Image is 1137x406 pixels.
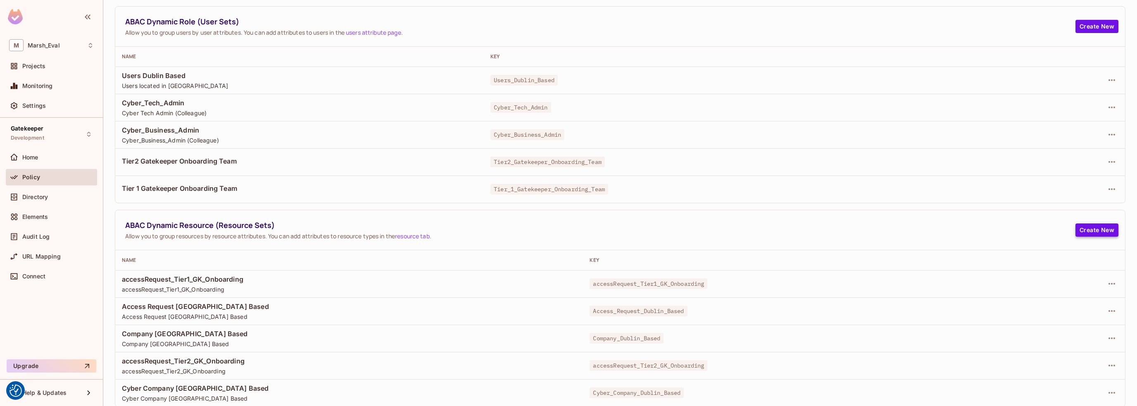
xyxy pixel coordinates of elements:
[22,214,48,220] span: Elements
[125,232,1075,240] span: Allow you to group resources by resource attributes. You can add attributes to resource types in ...
[490,157,605,167] span: Tier2_Gatekeeper_Onboarding_Team
[1075,223,1118,237] button: Create New
[590,257,1027,264] div: Key
[22,194,48,200] span: Directory
[122,367,576,375] span: accessRequest_Tier2_GK_Onboarding
[122,98,477,107] span: Cyber_Tech_Admin
[10,385,22,397] button: Consent Preferences
[122,340,576,348] span: Company [GEOGRAPHIC_DATA] Based
[490,129,564,140] span: Cyber_Business_Admin
[22,63,45,69] span: Projects
[122,136,477,144] span: Cyber_Business_Admin (Colleague)
[22,233,50,240] span: Audit Log
[1075,20,1118,33] button: Create New
[22,102,46,109] span: Settings
[22,83,53,89] span: Monitoring
[22,389,67,396] span: Help & Updates
[490,102,551,113] span: Cyber_Tech_Admin
[22,154,38,161] span: Home
[7,359,96,373] button: Upgrade
[22,273,45,280] span: Connect
[122,53,477,60] div: Name
[590,333,664,344] span: Company_Dublin_Based
[122,82,477,90] span: Users located in [GEOGRAPHIC_DATA]
[490,75,558,85] span: Users_Dublin_Based
[122,329,576,338] span: Company [GEOGRAPHIC_DATA] Based
[590,360,707,371] span: accessRequest_Tier2_GK_Onboarding
[122,126,477,135] span: Cyber_Business_Admin
[122,184,477,193] span: Tier 1 Gatekeeper Onboarding Team
[490,53,1011,60] div: Key
[28,42,60,49] span: Workspace: Marsh_Eval
[590,306,687,316] span: Access_Request_Dublin_Based
[122,384,576,393] span: Cyber Company [GEOGRAPHIC_DATA] Based
[490,184,608,195] span: Tier_1_Gatekeeper_Onboarding_Team
[22,253,61,260] span: URL Mapping
[122,285,576,293] span: accessRequest_Tier1_GK_Onboarding
[122,356,576,366] span: accessRequest_Tier2_GK_Onboarding
[122,275,576,284] span: accessRequest_Tier1_GK_Onboarding
[122,109,477,117] span: Cyber Tech Admin (Colleague)
[122,71,477,80] span: Users Dublin Based
[122,157,477,166] span: Tier2 Gatekeeper Onboarding Team
[122,394,576,402] span: Cyber Company [GEOGRAPHIC_DATA] Based
[590,278,707,289] span: accessRequest_Tier1_GK_Onboarding
[125,28,1075,36] span: Allow you to group users by user attributes. You can add attributes to users in the .
[22,174,40,180] span: Policy
[11,125,44,132] span: Gatekeeper
[125,220,1075,230] span: ABAC Dynamic Resource (Resource Sets)
[10,385,22,397] img: Revisit consent button
[11,135,44,141] span: Development
[346,28,401,36] a: users attribute page
[122,257,576,264] div: Name
[125,17,1075,27] span: ABAC Dynamic Role (User Sets)
[8,9,23,24] img: SReyMgAAAABJRU5ErkJggg==
[122,313,576,321] span: Access Request [GEOGRAPHIC_DATA] Based
[590,387,684,398] span: Cyber_Company_Dublin_Based
[395,232,430,240] a: resource tab
[9,39,24,51] span: M
[122,302,576,311] span: Access Request [GEOGRAPHIC_DATA] Based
